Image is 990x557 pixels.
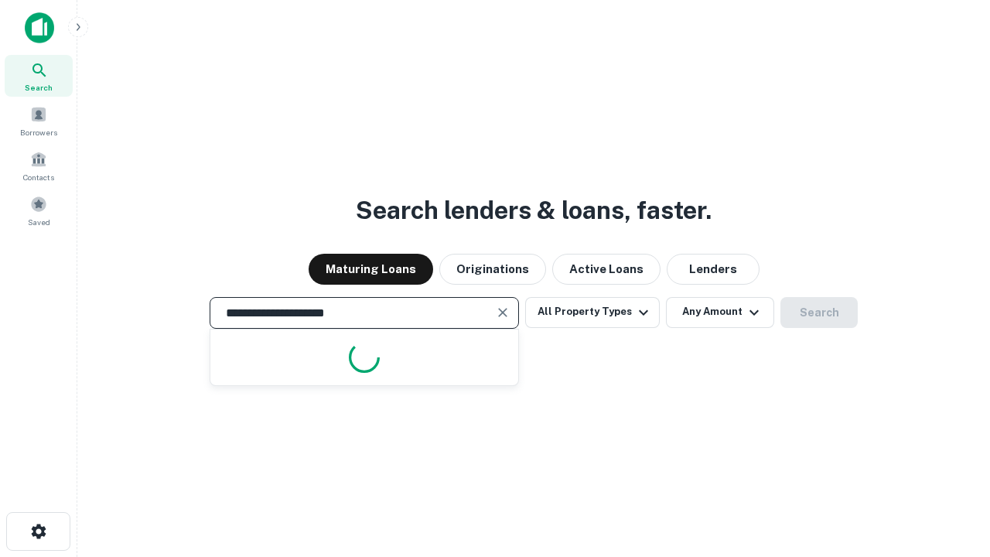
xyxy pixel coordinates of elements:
[5,100,73,142] a: Borrowers
[5,190,73,231] a: Saved
[5,55,73,97] a: Search
[913,433,990,507] iframe: Chat Widget
[667,254,760,285] button: Lenders
[525,297,660,328] button: All Property Types
[552,254,661,285] button: Active Loans
[492,302,514,323] button: Clear
[356,192,712,229] h3: Search lenders & loans, faster.
[25,12,54,43] img: capitalize-icon.png
[439,254,546,285] button: Originations
[20,126,57,138] span: Borrowers
[28,216,50,228] span: Saved
[5,145,73,186] a: Contacts
[23,171,54,183] span: Contacts
[666,297,774,328] button: Any Amount
[25,81,53,94] span: Search
[309,254,433,285] button: Maturing Loans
